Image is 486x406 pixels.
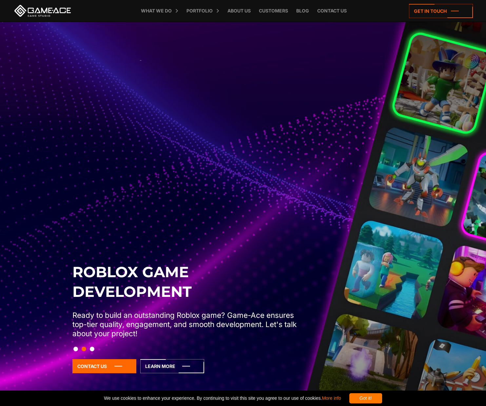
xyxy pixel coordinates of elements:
a: Contact Us [72,359,136,373]
a: Get in touch [409,4,473,18]
a: More info [322,396,341,401]
a: Learn More [140,359,204,373]
div: Got it! [349,393,382,403]
h2: Roblox Game Development [72,262,301,301]
button: Slide 3 [90,343,94,355]
button: Slide 2 [82,343,86,355]
p: Ready to build an outstanding Roblox game? Game-Ace ensures top-tier quality, engagement, and smo... [72,311,301,338]
span: We use cookies to enhance your experience. By continuing to visit this site you agree to our use ... [104,393,341,403]
button: Slide 1 [73,343,78,355]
